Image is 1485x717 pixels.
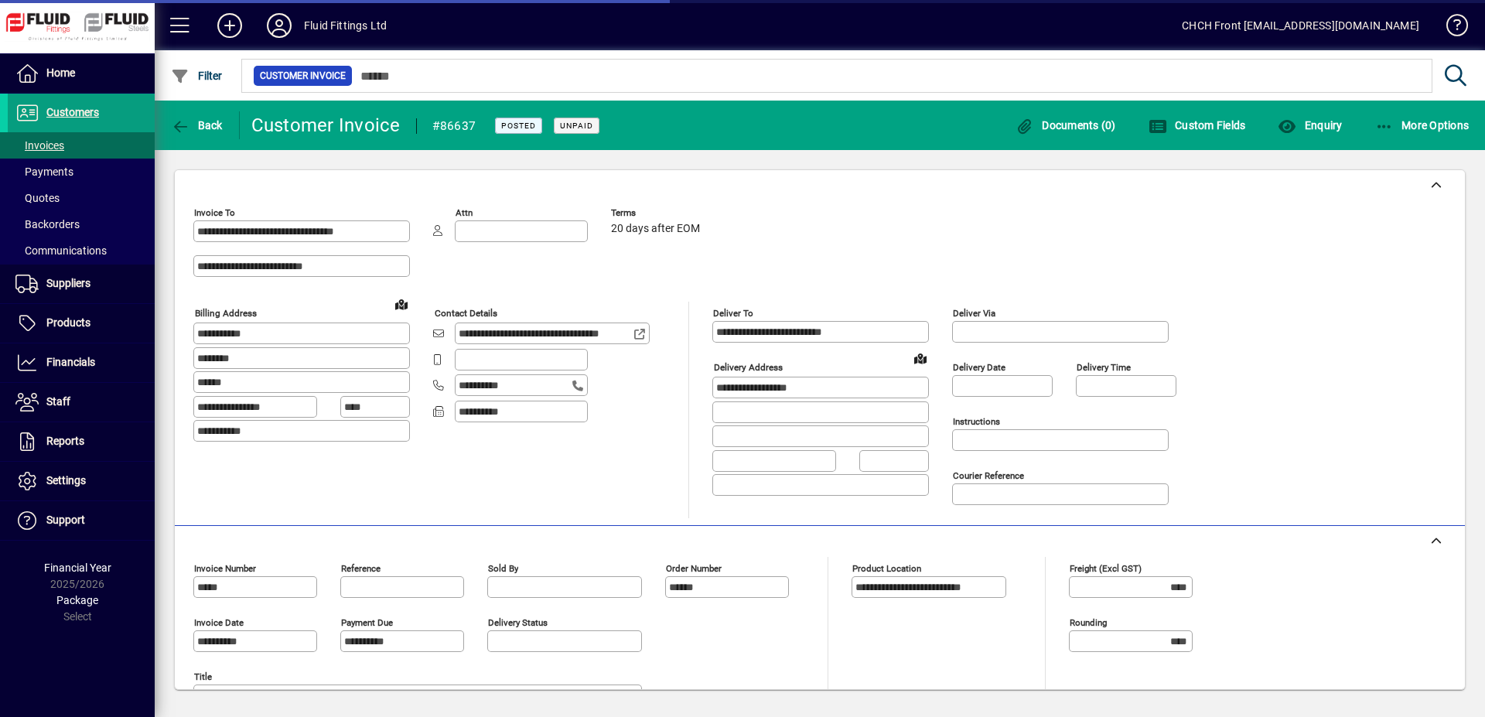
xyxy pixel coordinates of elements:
span: More Options [1375,119,1470,131]
span: Financials [46,356,95,368]
div: Customer Invoice [251,113,401,138]
button: Back [167,111,227,139]
a: Staff [8,383,155,422]
a: Settings [8,462,155,500]
span: Backorders [15,218,80,230]
mat-label: Delivery date [953,362,1005,373]
button: Add [205,12,254,39]
span: Documents (0) [1016,119,1116,131]
button: Custom Fields [1145,111,1250,139]
a: Knowledge Base [1435,3,1466,53]
app-page-header-button: Back [155,111,240,139]
button: Profile [254,12,304,39]
a: Financials [8,343,155,382]
a: Reports [8,422,155,461]
mat-label: Deliver To [713,308,753,319]
mat-label: Product location [852,563,921,574]
button: Filter [167,62,227,90]
mat-label: Invoice To [194,207,235,218]
a: View on map [908,346,933,370]
mat-label: Freight (excl GST) [1070,563,1142,574]
mat-label: Reference [341,563,381,574]
a: View on map [389,292,414,316]
mat-label: Instructions [953,416,1000,427]
div: #86637 [432,114,476,138]
a: Invoices [8,132,155,159]
a: Communications [8,237,155,264]
a: Quotes [8,185,155,211]
div: CHCH Front [EMAIL_ADDRESS][DOMAIN_NAME] [1182,13,1419,38]
mat-label: Courier Reference [953,470,1024,481]
span: Customer Invoice [260,68,346,84]
span: Financial Year [44,562,111,574]
span: Back [171,119,223,131]
span: Package [56,594,98,606]
button: More Options [1371,111,1473,139]
span: Suppliers [46,277,90,289]
span: Custom Fields [1149,119,1246,131]
span: Quotes [15,192,60,204]
mat-label: Invoice number [194,563,256,574]
mat-label: Payment due [341,617,393,628]
a: Support [8,501,155,540]
a: Payments [8,159,155,185]
button: Enquiry [1274,111,1346,139]
span: Filter [171,70,223,82]
span: Enquiry [1278,119,1342,131]
span: Unpaid [560,121,593,131]
a: Home [8,54,155,93]
mat-label: Attn [456,207,473,218]
span: 20 days after EOM [611,223,700,235]
mat-label: Deliver via [953,308,995,319]
span: Reports [46,435,84,447]
button: Documents (0) [1012,111,1120,139]
span: Support [46,514,85,526]
mat-label: Delivery status [488,617,548,628]
span: Terms [611,208,704,218]
span: Settings [46,474,86,487]
mat-label: Rounding [1070,617,1107,628]
mat-label: Title [194,671,212,682]
div: Fluid Fittings Ltd [304,13,387,38]
span: Products [46,316,90,329]
mat-label: Delivery time [1077,362,1131,373]
span: Communications [15,244,107,257]
span: Staff [46,395,70,408]
span: Posted [501,121,536,131]
mat-label: Invoice date [194,617,244,628]
span: Home [46,67,75,79]
a: Backorders [8,211,155,237]
span: Payments [15,166,73,178]
mat-label: Sold by [488,563,518,574]
span: Invoices [15,139,64,152]
span: Customers [46,106,99,118]
a: Products [8,304,155,343]
mat-label: Order number [666,563,722,574]
a: Suppliers [8,265,155,303]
